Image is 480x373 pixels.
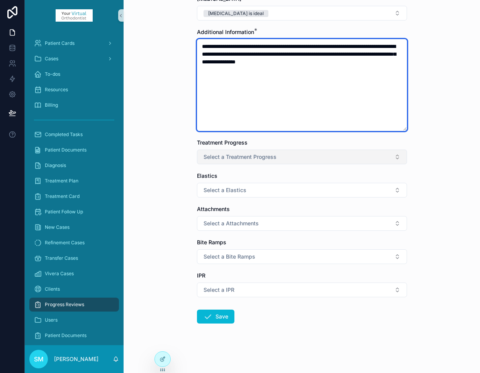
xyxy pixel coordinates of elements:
span: Transfer Cases [45,255,78,261]
span: Users [45,317,58,323]
a: Patient Follow Up [29,205,119,219]
a: Transfer Cases [29,251,119,265]
span: Select a Treatment Progress [204,153,276,161]
a: Diagnosis [29,158,119,172]
a: New Cases [29,220,119,234]
a: Billing [29,98,119,112]
p: [PERSON_NAME] [54,355,98,363]
button: Select Button [197,150,407,164]
div: [MEDICAL_DATA] is ideal [208,10,264,17]
span: Select a Elastics [204,186,246,194]
span: Patient Follow Up [45,209,83,215]
span: Patient Documents [45,332,87,339]
span: SM [34,354,44,364]
span: Select a IPR [204,286,234,294]
a: Patient Documents [29,329,119,342]
span: Diagnosis [45,162,66,169]
span: Additional Information [197,29,254,35]
span: Clients [45,286,60,292]
a: Resources [29,83,119,97]
span: Treatment Card [45,193,80,199]
span: Select a Attachments [204,220,259,227]
span: Bite Ramps [197,239,226,245]
span: Completed Tasks [45,131,83,138]
span: Elastics [197,172,217,179]
span: Progress Reviews [45,301,84,308]
span: Vivera Cases [45,271,74,277]
span: Patient Documents [45,147,87,153]
button: Select Button [197,6,407,20]
span: Refinement Cases [45,240,85,246]
div: scrollable content [25,31,124,345]
a: Completed Tasks [29,128,119,141]
a: Treatment Card [29,189,119,203]
span: Treatment Plan [45,178,78,184]
span: To-dos [45,71,60,77]
button: Save [197,310,234,324]
a: Clients [29,282,119,296]
button: Select Button [197,249,407,264]
a: Users [29,313,119,327]
button: Select Button [197,283,407,297]
img: App logo [56,9,93,22]
a: To-dos [29,67,119,81]
a: Vivera Cases [29,267,119,281]
a: Progress Reviews [29,298,119,312]
span: Billing [45,102,58,108]
span: Treatment Progress [197,139,248,146]
span: New Cases [45,224,70,230]
button: Select Button [197,183,407,198]
a: Refinement Cases [29,236,119,250]
span: Cases [45,56,58,62]
button: Select Button [197,216,407,231]
a: Treatment Plan [29,174,119,188]
a: Cases [29,52,119,66]
span: Attachments [197,206,230,212]
span: Patient Cards [45,40,75,46]
span: Resources [45,87,68,93]
a: Patient Cards [29,36,119,50]
span: IPR [197,272,205,279]
a: Patient Documents [29,143,119,157]
span: Select a Bite Ramps [204,253,255,261]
